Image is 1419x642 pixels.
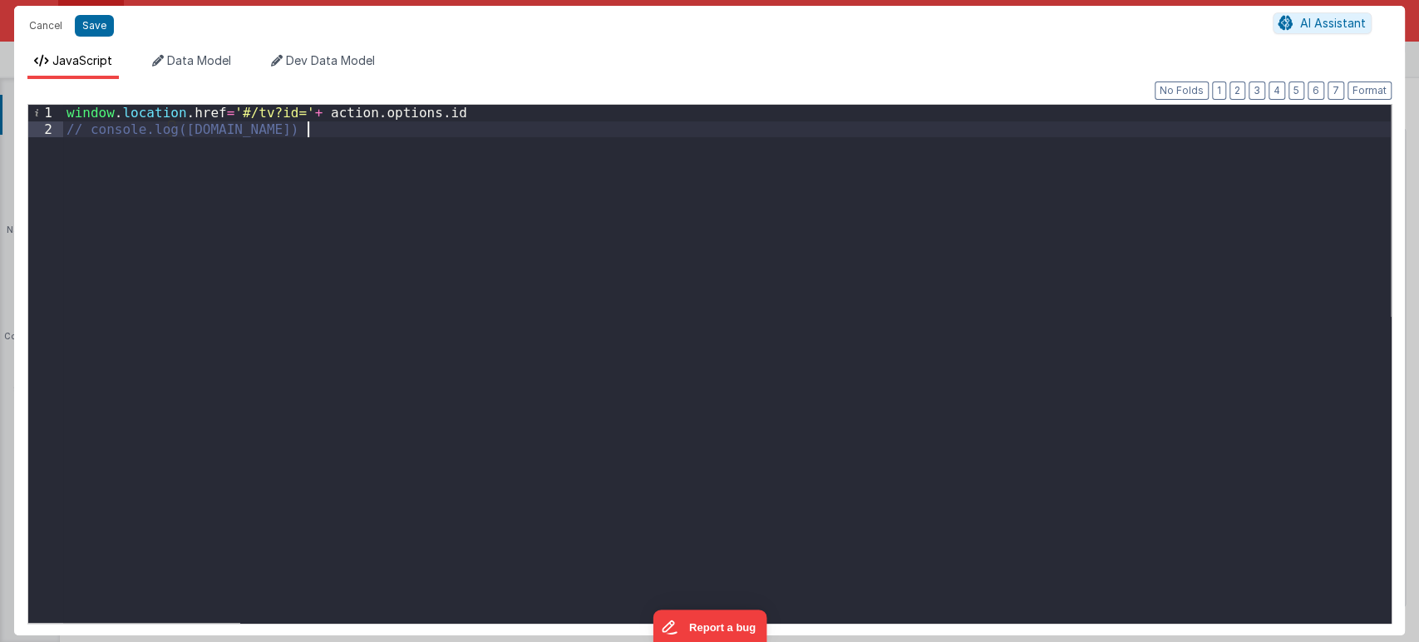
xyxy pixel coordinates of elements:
button: 3 [1249,81,1265,100]
button: Save [75,15,114,37]
button: Cancel [21,14,71,37]
div: 2 [28,121,63,138]
button: 2 [1229,81,1245,100]
button: AI Assistant [1273,12,1372,34]
button: 4 [1269,81,1285,100]
span: Dev Data Model [286,53,375,67]
button: 1 [1212,81,1226,100]
span: AI Assistant [1300,16,1366,30]
button: 7 [1328,81,1344,100]
button: 5 [1288,81,1304,100]
button: 6 [1308,81,1324,100]
span: Data Model [167,53,231,67]
button: No Folds [1155,81,1209,100]
div: 1 [28,105,63,121]
button: Format [1348,81,1392,100]
span: JavaScript [52,53,112,67]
